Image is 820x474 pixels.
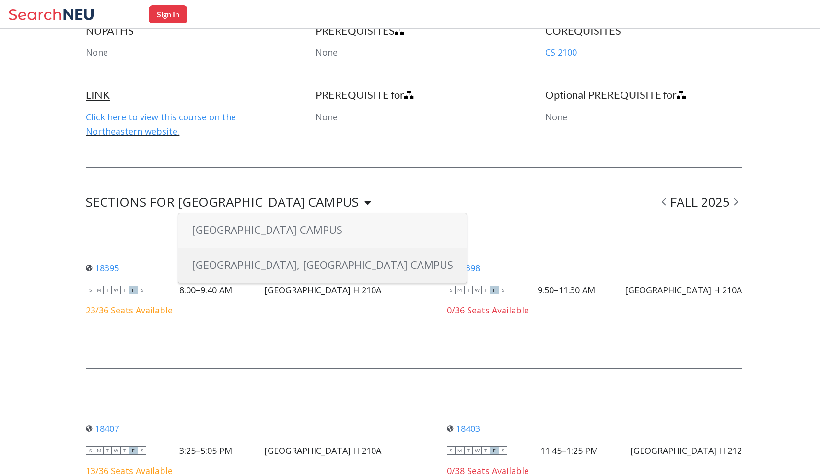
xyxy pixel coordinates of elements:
span: T [464,446,473,455]
span: F [490,286,499,294]
a: CS 2100 [545,46,577,58]
span: F [129,286,138,294]
div: 9:50–11:30 AM [538,285,595,295]
span: W [112,286,120,294]
a: 18403 [447,423,480,434]
span: W [473,446,481,455]
span: F [129,446,138,455]
span: T [103,446,112,455]
span: M [456,446,464,455]
span: [GEOGRAPHIC_DATA] CAMPUS [192,222,342,237]
h4: Optional PREREQUISITE for [545,88,742,102]
button: Sign In [149,5,187,23]
span: M [456,286,464,294]
span: T [481,286,490,294]
span: W [473,286,481,294]
div: 23/36 Seats Available [86,305,381,315]
div: [GEOGRAPHIC_DATA] H 210A [625,285,742,295]
span: S [86,446,94,455]
span: None [316,111,338,123]
div: 8:00–9:40 AM [179,285,232,295]
h4: PREREQUISITE for [316,88,512,102]
span: M [94,286,103,294]
span: T [103,286,112,294]
span: T [464,286,473,294]
span: None [86,46,108,58]
span: [GEOGRAPHIC_DATA], [GEOGRAPHIC_DATA] CAMPUS [192,257,453,272]
a: 18407 [86,423,119,434]
div: FALL 2025 [658,197,742,208]
span: M [94,446,103,455]
span: S [138,446,146,455]
span: S [499,286,507,294]
div: [GEOGRAPHIC_DATA] H 212 [631,445,742,456]
span: S [86,286,94,294]
div: 0/36 Seats Available [447,305,742,315]
h4: LINK [86,88,282,102]
h4: COREQUISITES [545,24,742,37]
h4: NUPATHS [86,24,282,37]
a: 18395 [86,262,119,274]
div: 11:45–1:25 PM [540,445,598,456]
h4: PREREQUISITES [316,24,512,37]
div: 3:25–5:05 PM [179,445,232,456]
span: S [447,446,456,455]
span: S [499,446,507,455]
div: [GEOGRAPHIC_DATA] CAMPUS [178,197,359,207]
div: [GEOGRAPHIC_DATA] H 210A [265,445,381,456]
span: F [490,446,499,455]
span: T [120,446,129,455]
span: S [138,286,146,294]
div: SECTIONS FOR [86,197,371,208]
span: T [481,446,490,455]
span: W [112,446,120,455]
span: None [545,111,567,123]
span: S [447,286,456,294]
span: None [316,46,338,58]
span: T [120,286,129,294]
a: Click here to view this course on the Northeastern website. [86,111,236,137]
div: [GEOGRAPHIC_DATA] H 210A [265,285,381,295]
